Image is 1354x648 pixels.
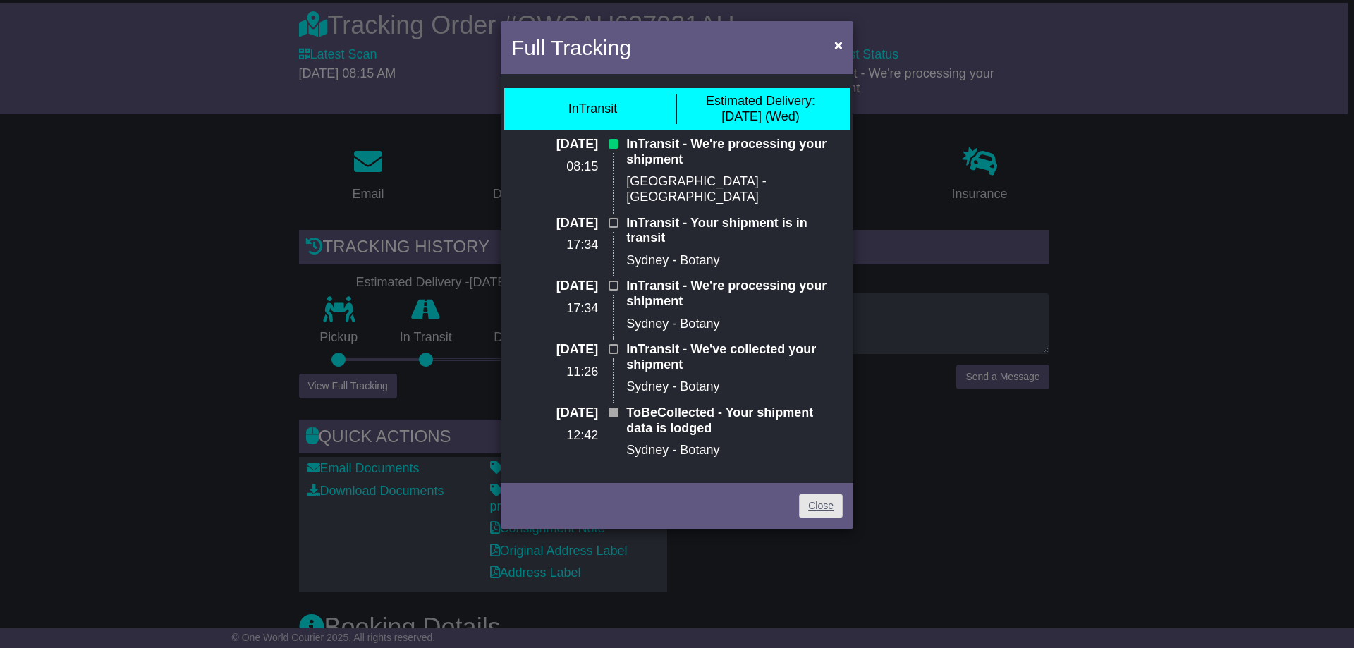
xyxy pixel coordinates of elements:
[626,379,843,395] p: Sydney - Botany
[626,443,843,458] p: Sydney - Botany
[511,301,598,317] p: 17:34
[626,137,843,167] p: InTransit - We're processing your shipment
[626,342,843,372] p: InTransit - We've collected your shipment
[706,94,815,124] div: [DATE] (Wed)
[626,317,843,332] p: Sydney - Botany
[511,365,598,380] p: 11:26
[706,94,815,108] span: Estimated Delivery:
[511,159,598,175] p: 08:15
[626,279,843,309] p: InTransit - We're processing your shipment
[511,428,598,444] p: 12:42
[626,405,843,436] p: ToBeCollected - Your shipment data is lodged
[511,342,598,357] p: [DATE]
[626,216,843,246] p: InTransit - Your shipment is in transit
[511,137,598,152] p: [DATE]
[827,30,850,59] button: Close
[511,279,598,294] p: [DATE]
[511,238,598,253] p: 17:34
[626,174,843,204] p: [GEOGRAPHIC_DATA] - [GEOGRAPHIC_DATA]
[511,405,598,421] p: [DATE]
[511,216,598,231] p: [DATE]
[511,32,631,63] h4: Full Tracking
[799,494,843,518] a: Close
[626,253,843,269] p: Sydney - Botany
[568,102,617,117] div: InTransit
[834,37,843,53] span: ×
